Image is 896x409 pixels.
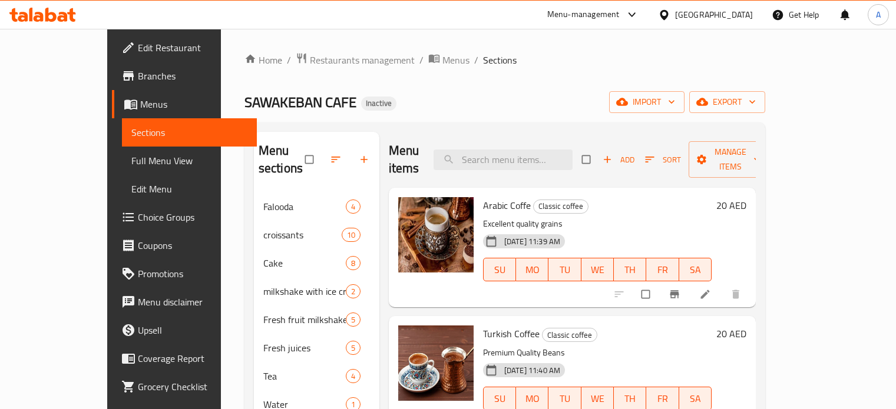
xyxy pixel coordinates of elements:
a: Sections [122,118,257,147]
span: Add item [600,151,637,169]
span: Select all sections [298,148,323,171]
img: Arabic Coffe [398,197,474,272]
span: Add [603,153,634,167]
span: Promotions [138,267,247,281]
a: Full Menu View [122,147,257,175]
span: milkshake with ice cream [263,284,346,298]
h6: 20 AED [716,197,746,214]
div: Tea4 [254,362,379,390]
span: [DATE] 11:39 AM [500,236,565,247]
span: Upsell [138,323,247,337]
span: Classic coffee [534,199,588,213]
span: Branches [138,69,247,83]
button: MO [516,258,548,281]
p: Premium Quality Beans [483,345,712,360]
a: Coupons [112,231,257,260]
span: MO [521,390,544,407]
span: Cake [263,256,346,270]
li: / [474,53,478,67]
p: Excellent quality grains [483,217,712,231]
span: Menu disclaimer [138,295,247,309]
span: 10 [342,230,360,241]
span: Sort sections [323,147,351,172]
button: FR [646,258,679,281]
span: FR [651,390,674,407]
a: Home [244,53,282,67]
span: SAWAKEBAN CAFE [244,89,356,115]
a: Menus [112,90,257,118]
span: TU [553,261,576,278]
a: Edit menu item [699,288,713,300]
span: Select section [575,148,600,171]
li: / [419,53,424,67]
span: Edit Menu [131,182,247,196]
span: Fresh fruit milkshake [263,312,346,327]
span: Classic coffee [543,328,597,342]
div: items [346,256,361,270]
span: TU [553,390,576,407]
div: milkshake with ice cream2 [254,277,379,305]
div: croissants10 [254,221,379,249]
div: Fresh fruit milkshake5 [254,305,379,334]
div: items [346,369,361,383]
span: SU [488,261,511,278]
div: items [346,312,361,327]
div: Inactive [361,97,396,111]
span: SA [684,261,707,278]
a: Restaurants management [296,52,415,68]
button: TU [548,258,581,281]
button: delete [723,281,751,307]
a: Edit Restaurant [112,34,257,62]
span: WE [586,261,609,278]
span: import [619,95,675,109]
span: croissants [263,228,342,242]
div: Fresh juices5 [254,334,379,362]
img: Turkish Coffee [398,325,474,401]
div: Falooda4 [254,192,379,221]
span: Arabic Coffe [483,197,531,214]
button: Add section [351,147,379,172]
div: Menu-management [547,8,620,22]
span: Sections [483,53,517,67]
a: Branches [112,62,257,90]
span: export [699,95,756,109]
span: Menus [442,53,470,67]
span: 2 [346,286,360,297]
span: 5 [346,343,360,354]
span: Restaurants management [310,53,415,67]
div: Classic coffee [533,199,588,214]
span: Falooda [263,199,346,214]
button: import [609,91,685,113]
div: Cake8 [254,249,379,277]
span: Inactive [361,98,396,108]
button: TH [614,258,646,281]
span: Full Menu View [131,154,247,168]
span: Coverage Report [138,351,247,365]
span: Coupons [138,238,247,252]
span: Manage items [698,145,763,174]
span: SA [684,390,707,407]
span: Menus [140,97,247,111]
span: Tea [263,369,346,383]
span: A [876,8,881,21]
span: WE [586,390,609,407]
a: Menu disclaimer [112,288,257,316]
span: 5 [346,314,360,325]
span: 4 [346,201,360,212]
span: TH [619,390,642,407]
h2: Menu sections [259,142,305,177]
input: search [434,149,573,170]
span: FR [651,261,674,278]
div: items [346,199,361,214]
a: Promotions [112,260,257,288]
button: SA [679,258,712,281]
a: Grocery Checklist [112,373,257,401]
span: Select to update [634,283,659,305]
button: SU [483,258,516,281]
span: TH [619,261,642,278]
